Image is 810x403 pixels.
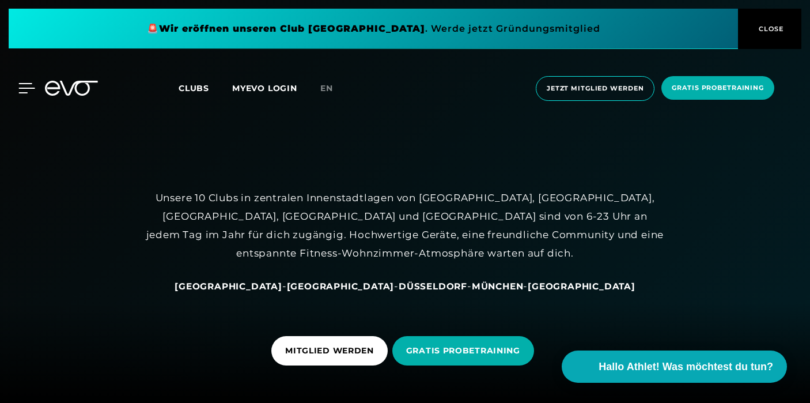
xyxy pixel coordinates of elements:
[320,82,347,95] a: en
[528,280,635,292] a: [GEOGRAPHIC_DATA]
[175,280,282,292] a: [GEOGRAPHIC_DATA]
[399,280,467,292] a: Düsseldorf
[271,327,392,374] a: MITGLIED WERDEN
[756,24,784,34] span: CLOSE
[472,280,524,292] a: München
[392,327,539,374] a: GRATIS PROBETRAINING
[406,345,520,357] span: GRATIS PROBETRAINING
[146,277,664,295] div: - - - -
[532,76,658,101] a: Jetzt Mitglied werden
[179,83,209,93] span: Clubs
[562,351,787,383] button: Hallo Athlet! Was möchtest du tun?
[528,281,635,292] span: [GEOGRAPHIC_DATA]
[320,83,333,93] span: en
[672,83,764,93] span: Gratis Probetraining
[599,359,773,375] span: Hallo Athlet! Was möchtest du tun?
[472,281,524,292] span: München
[232,83,297,93] a: MYEVO LOGIN
[287,281,395,292] span: [GEOGRAPHIC_DATA]
[399,281,467,292] span: Düsseldorf
[547,84,644,93] span: Jetzt Mitglied werden
[658,76,778,101] a: Gratis Probetraining
[146,189,664,263] div: Unsere 10 Clubs in zentralen Innenstadtlagen von [GEOGRAPHIC_DATA], [GEOGRAPHIC_DATA], [GEOGRAPHI...
[179,82,232,93] a: Clubs
[285,345,374,357] span: MITGLIED WERDEN
[175,281,282,292] span: [GEOGRAPHIC_DATA]
[738,9,801,49] button: CLOSE
[287,280,395,292] a: [GEOGRAPHIC_DATA]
